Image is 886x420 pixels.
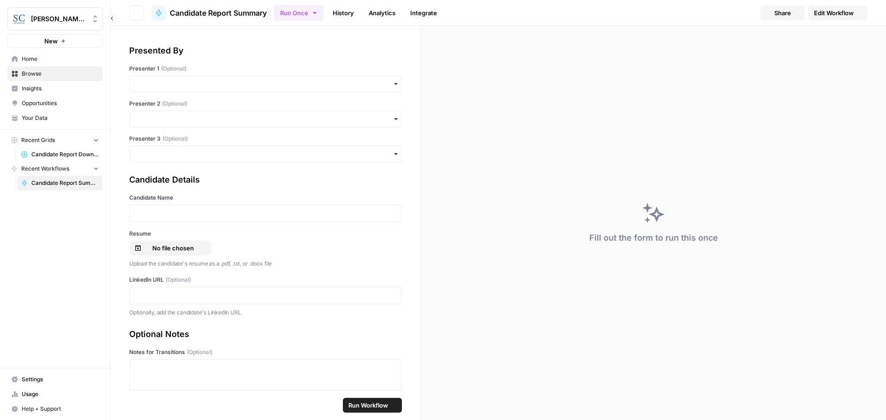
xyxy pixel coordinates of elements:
span: (Optional) [162,135,188,143]
span: Edit Workflow [814,8,854,18]
label: Candidate Name [129,194,402,202]
button: New [7,34,103,48]
div: Fill out the form to run this once [589,231,718,244]
a: Integrate [405,6,443,20]
span: Settings [22,375,99,384]
span: (Optional) [187,348,212,356]
span: Candidate Report Summary [170,7,267,18]
span: Opportunities [22,99,99,107]
span: Help + Support [22,405,99,413]
a: Home [7,52,103,66]
a: Analytics [363,6,401,20]
span: (Optional) [161,65,186,73]
p: Optionally, add the candidate's Linkedin URL [129,308,402,317]
button: Run Workflow [343,398,402,413]
a: Usage [7,387,103,402]
button: Help + Support [7,402,103,416]
span: [PERSON_NAME] LA [31,14,87,24]
button: No file chosen [129,241,211,255]
span: Recent Workflows [21,165,69,173]
span: Insights [22,84,99,93]
a: Candidate Report Download Sheet [17,147,103,162]
label: Presenter 1 [129,65,402,73]
span: Share [774,8,791,18]
a: History [327,6,359,20]
button: Recent Workflows [7,162,103,176]
a: Your Data [7,111,103,125]
label: LinkedIn URL [129,276,402,284]
span: Your Data [22,114,99,122]
div: Presented By [129,44,402,57]
span: Candidate Report Download Sheet [31,150,99,159]
a: Browse [7,66,103,81]
label: Presenter 3 [129,135,402,143]
p: No file chosen [144,243,203,253]
label: Notes for Transitions [129,348,402,356]
a: Opportunities [7,96,103,111]
a: Candidate Report Summary [17,176,103,190]
img: Stanton Chase LA Logo [11,11,27,27]
label: Presenter 2 [129,100,402,108]
a: Insights [7,81,103,96]
span: (Optional) [166,276,191,284]
label: Resume [129,230,402,238]
div: Optional Notes [129,328,402,341]
p: Upload the candidate's resume as a .pdf, .txt, or .docx file [129,259,402,268]
button: Share [760,6,805,20]
span: Home [22,55,99,63]
div: Candidate Details [129,173,402,186]
span: Candidate Report Summary [31,179,99,187]
a: Edit Workflow [808,6,868,20]
button: Workspace: Stanton Chase LA [7,7,103,30]
span: Usage [22,390,99,398]
button: Run Once [274,5,323,21]
span: Run Workflow [348,401,388,410]
span: New [44,36,58,46]
span: Recent Grids [21,136,55,144]
span: Browse [22,70,99,78]
span: (Optional) [162,100,187,108]
a: Candidate Report Summary [151,6,267,20]
a: Settings [7,372,103,387]
button: Recent Grids [7,133,103,147]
